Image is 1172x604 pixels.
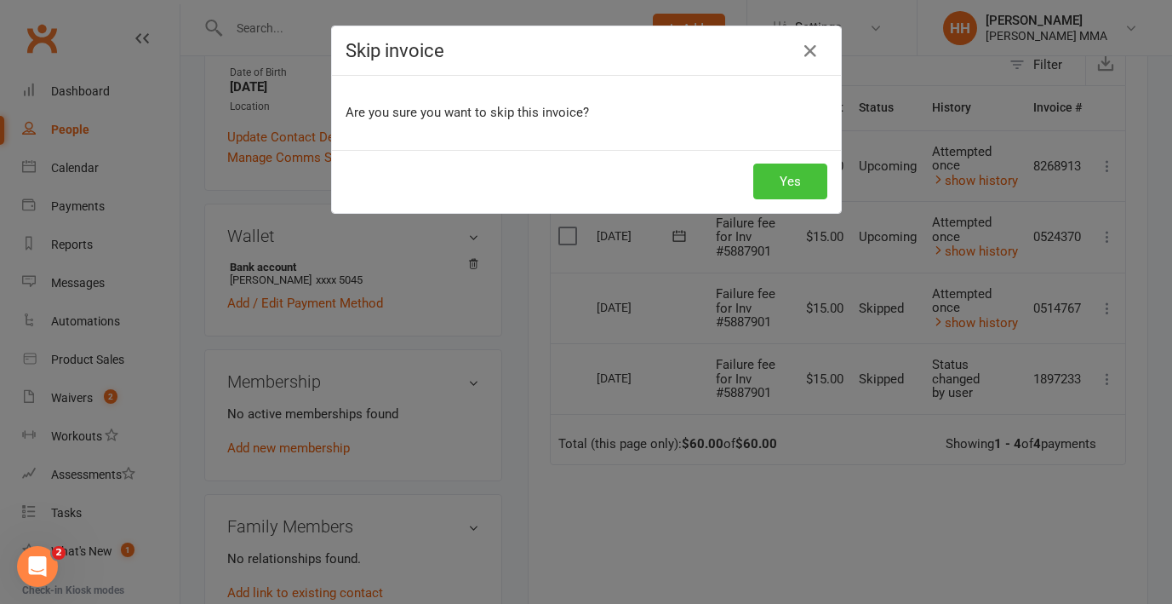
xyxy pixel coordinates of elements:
button: Close [797,37,824,65]
button: Yes [753,164,827,199]
span: Are you sure you want to skip this invoice? [346,105,589,120]
h4: Skip invoice [346,40,827,61]
span: 2 [52,546,66,560]
iframe: Intercom live chat [17,546,58,587]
